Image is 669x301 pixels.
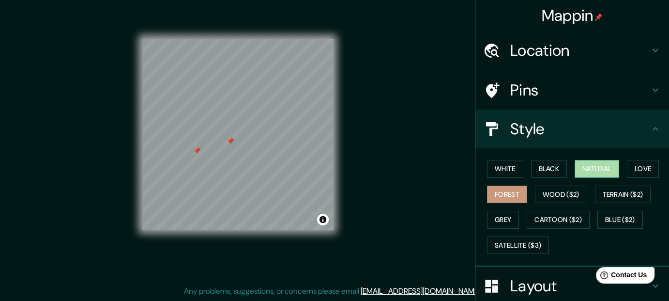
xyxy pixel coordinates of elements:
button: Forest [487,186,527,204]
a: [EMAIL_ADDRESS][DOMAIN_NAME] [361,286,480,296]
button: Satellite ($3) [487,237,549,254]
div: Style [475,110,669,148]
h4: Layout [510,276,650,296]
button: Love [627,160,659,178]
h4: Mappin [542,6,603,25]
button: Wood ($2) [535,186,587,204]
button: White [487,160,523,178]
p: Any problems, suggestions, or concerns please email . [184,285,482,297]
button: Terrain ($2) [595,186,651,204]
h4: Style [510,119,650,139]
h4: Pins [510,80,650,100]
div: Pins [475,71,669,110]
button: Toggle attribution [317,214,329,225]
button: Cartoon ($2) [527,211,590,229]
button: Black [531,160,567,178]
div: Location [475,31,669,70]
button: Blue ($2) [597,211,643,229]
iframe: Help widget launcher [583,263,658,290]
h4: Location [510,41,650,60]
button: Grey [487,211,519,229]
button: Natural [575,160,619,178]
canvas: Map [142,39,334,230]
img: pin-icon.png [595,13,603,21]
